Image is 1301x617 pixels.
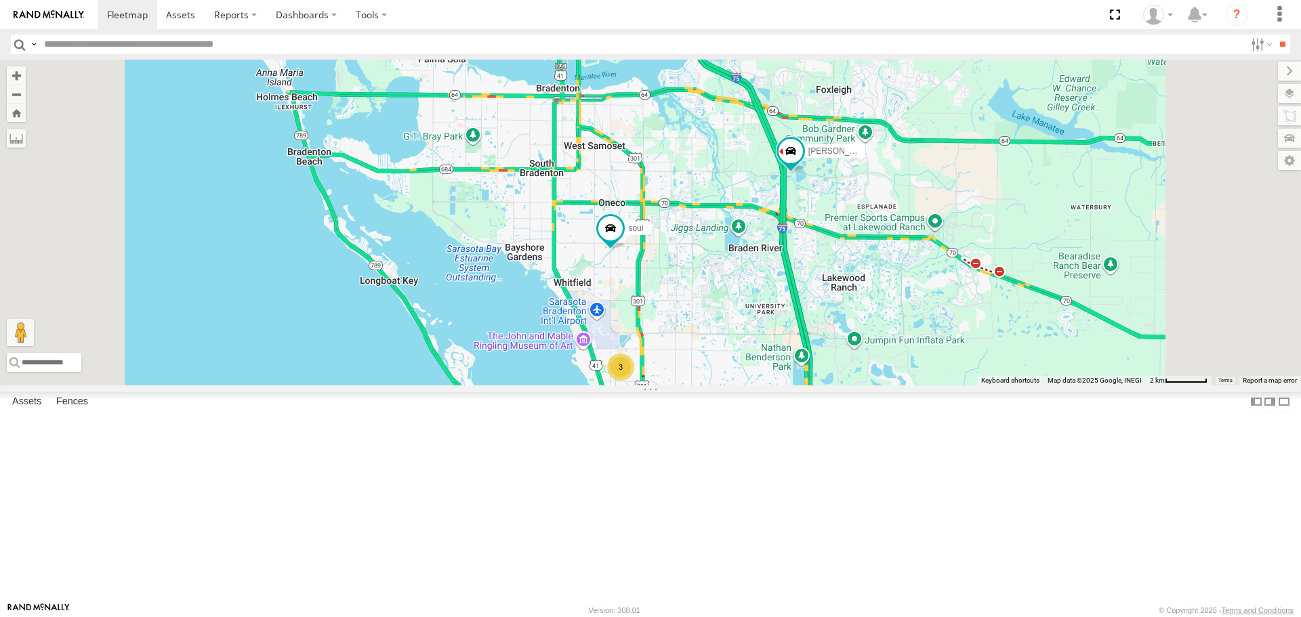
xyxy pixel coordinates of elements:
[1146,376,1212,385] button: Map Scale: 2 km per 59 pixels
[7,104,26,122] button: Zoom Home
[628,224,643,233] span: soul
[1277,392,1291,412] label: Hide Summary Table
[5,393,48,412] label: Assets
[7,66,26,85] button: Zoom in
[7,319,34,346] button: Drag Pegman onto the map to open Street View
[14,10,84,20] img: rand-logo.svg
[7,603,70,617] a: Visit our Website
[1245,35,1275,54] label: Search Filter Options
[1250,392,1263,412] label: Dock Summary Table to the Left
[49,393,95,412] label: Fences
[589,606,640,614] div: Version: 308.01
[1278,151,1301,170] label: Map Settings
[808,146,875,156] span: [PERSON_NAME]
[1048,377,1142,384] span: Map data ©2025 Google, INEGI
[1218,377,1233,383] a: Terms (opens in new tab)
[28,35,39,54] label: Search Query
[1263,392,1277,412] label: Dock Summary Table to the Right
[7,85,26,104] button: Zoom out
[981,376,1039,385] button: Keyboard shortcuts
[1159,606,1294,614] div: © Copyright 2025 -
[1226,4,1247,26] i: ?
[1243,377,1297,384] a: Report a map error
[7,129,26,148] label: Measure
[1222,606,1294,614] a: Terms and Conditions
[1138,5,1178,25] div: Jerry Dewberry
[607,354,634,381] div: 3
[1150,377,1165,384] span: 2 km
